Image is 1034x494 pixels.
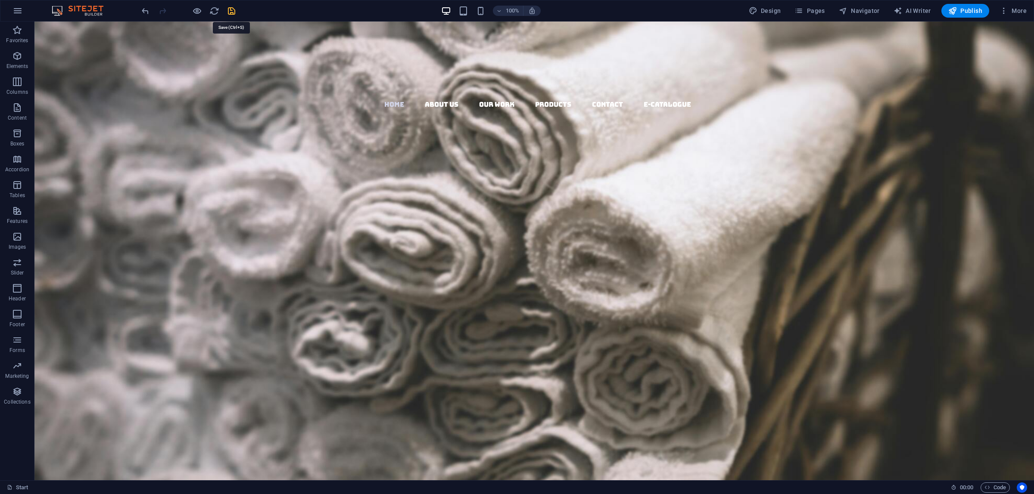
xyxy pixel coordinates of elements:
[6,37,28,44] p: Favorites
[9,244,26,250] p: Images
[894,6,931,15] span: AI Writer
[960,482,973,493] span: 00 00
[9,347,25,354] p: Forms
[749,6,781,15] span: Design
[6,89,28,96] p: Columns
[996,4,1030,18] button: More
[745,4,785,18] div: Design (Ctrl+Alt+Y)
[140,6,150,16] button: undo
[890,4,934,18] button: AI Writer
[9,295,26,302] p: Header
[951,482,974,493] h6: Session time
[10,140,25,147] p: Boxes
[794,6,825,15] span: Pages
[528,7,536,15] i: On resize automatically adjust zoom level to fit chosen device.
[5,373,29,380] p: Marketing
[839,6,880,15] span: Navigator
[9,192,25,199] p: Tables
[506,6,520,16] h6: 100%
[140,6,150,16] i: Undo: Change link (Ctrl+Z)
[948,6,982,15] span: Publish
[50,6,114,16] img: Editor Logo
[4,398,30,405] p: Collections
[6,63,28,70] p: Elements
[791,4,828,18] button: Pages
[981,482,1010,493] button: Code
[5,166,29,173] p: Accordion
[1017,482,1027,493] button: Usercentrics
[941,4,989,18] button: Publish
[7,218,28,225] p: Features
[7,482,28,493] a: Click to cancel selection. Double-click to open Pages
[984,482,1006,493] span: Code
[966,484,967,491] span: :
[226,6,237,16] button: save
[209,6,219,16] button: reload
[493,6,523,16] button: 100%
[11,269,24,276] p: Slider
[745,4,785,18] button: Design
[8,114,27,121] p: Content
[1000,6,1027,15] span: More
[209,6,219,16] i: Reload page
[9,321,25,328] p: Footer
[835,4,883,18] button: Navigator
